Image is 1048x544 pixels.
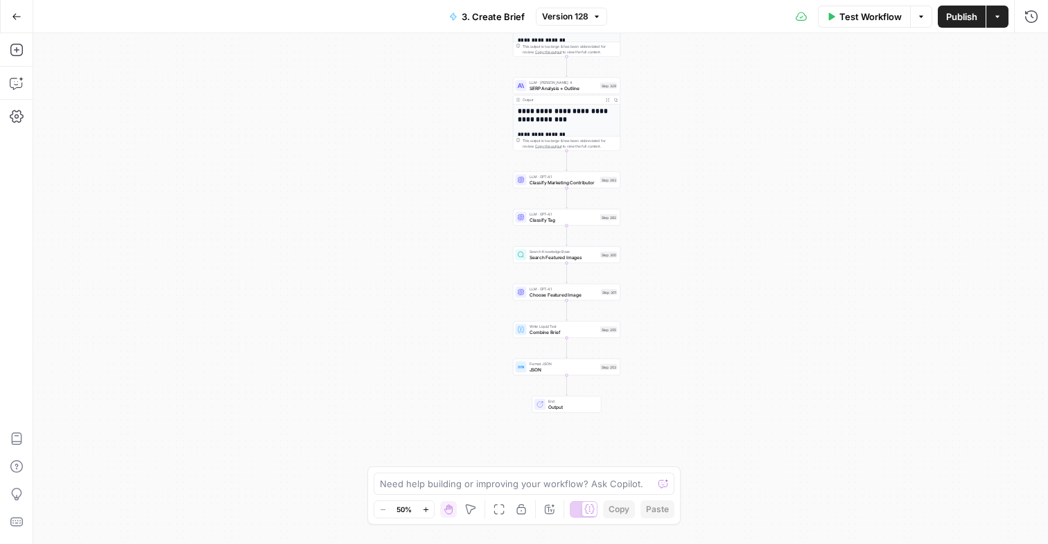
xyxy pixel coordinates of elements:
span: Search Featured Images [530,254,597,261]
div: Step 205 [600,326,618,333]
button: Test Workflow [818,6,910,28]
g: Edge from step_329 to step_263 [566,151,568,171]
span: Classify Tag [530,216,597,223]
span: JSON [530,366,597,373]
button: 3. Create Brief [441,6,533,28]
span: Version 128 [542,10,588,23]
g: Edge from step_263 to step_262 [566,188,568,209]
span: Paste [646,503,669,516]
span: 50% [396,504,412,515]
div: This output is too large & has been abbreviated for review. to view the full content. [523,138,618,149]
div: Step 262 [600,214,618,220]
div: LLM · GPT-4.1Classify Marketing ContributorStep 263 [513,172,620,188]
div: Step 300 [600,252,618,258]
div: Output [523,97,602,103]
span: Output [548,403,595,410]
div: LLM · GPT-4.1Choose Featured ImageStep 301 [513,284,620,301]
button: Paste [640,500,674,518]
div: Format JSONJSONStep 203 [513,359,620,376]
g: Edge from step_300 to step_301 [566,263,568,283]
span: Write Liquid Text [530,324,597,329]
span: Publish [946,10,977,24]
div: Step 301 [601,289,618,295]
span: Test Workflow [839,10,902,24]
button: Version 128 [536,8,607,26]
span: LLM · [PERSON_NAME] 4 [530,80,597,85]
span: 3. Create Brief [462,10,525,24]
span: Format JSON [530,361,597,367]
g: Edge from step_203 to end [566,376,568,396]
g: Edge from step_301 to step_205 [566,301,568,321]
g: Edge from step_262 to step_300 [566,226,568,246]
span: Classify Marketing Contributor [530,179,597,186]
span: Search Knowledge Base [530,249,597,254]
div: Step 203 [600,364,618,370]
button: Publish [938,6,986,28]
span: Copy [609,503,629,516]
span: Copy the output [535,50,561,54]
div: EndOutput [513,396,620,413]
div: Step 263 [600,177,618,183]
div: This output is too large & has been abbreviated for review. to view the full content. [523,44,618,55]
div: LLM · GPT-4.1Classify TagStep 262 [513,209,620,226]
span: Choose Featured Image [530,291,598,298]
div: Step 329 [600,82,618,89]
span: LLM · GPT-4.1 [530,174,597,179]
span: LLM · GPT-4.1 [530,211,597,217]
button: Copy [603,500,635,518]
g: Edge from step_205 to step_203 [566,338,568,358]
g: Edge from step_197 to step_329 [566,57,568,77]
div: Write Liquid TextCombine BriefStep 205 [513,322,620,338]
span: Copy the output [535,144,561,148]
span: SERP Analysis + Outline [530,85,597,91]
div: Search Knowledge BaseSearch Featured ImagesStep 300 [513,247,620,263]
span: LLM · GPT-4.1 [530,286,598,292]
span: End [548,398,595,404]
span: Combine Brief [530,328,597,335]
